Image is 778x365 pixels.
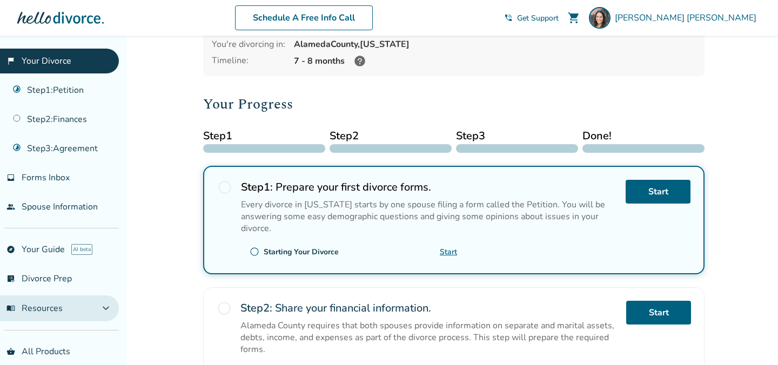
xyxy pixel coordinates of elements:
h2: Share your financial information. [240,301,618,315]
span: [PERSON_NAME] [PERSON_NAME] [615,12,761,24]
div: Alameda County, [US_STATE] [294,38,696,50]
h2: Your Progress [203,93,705,115]
a: Start [626,301,691,325]
span: list_alt_check [6,274,15,283]
h2: Prepare your first divorce forms. [241,180,617,194]
div: 7 - 8 months [294,55,696,67]
span: menu_book [6,304,15,313]
span: radio_button_unchecked [217,301,232,316]
span: Step 1 [203,128,325,144]
span: shopping_basket [6,347,15,356]
span: inbox [6,173,15,182]
span: Resources [6,302,63,314]
strong: Step 2 : [240,301,272,315]
span: Get Support [517,13,559,23]
div: You're divorcing in: [212,38,285,50]
img: Molly Tafoya [589,7,611,29]
span: radio_button_unchecked [250,247,259,256]
span: shopping_cart [567,11,580,24]
a: Start [626,180,690,204]
a: phone_in_talkGet Support [504,13,559,23]
span: radio_button_unchecked [217,180,232,195]
iframe: Chat Widget [724,313,778,365]
span: expand_more [99,302,112,315]
a: Start [440,247,457,257]
span: people [6,202,15,211]
span: explore [6,245,15,254]
a: Schedule A Free Info Call [235,5,373,30]
span: flag_2 [6,57,15,65]
span: AI beta [71,244,92,255]
span: phone_in_talk [504,13,513,22]
span: Done! [582,128,705,144]
p: Every divorce in [US_STATE] starts by one spouse filing a form called the Petition. You will be a... [241,199,617,234]
p: Alameda County requires that both spouses provide information on separate and marital assets, deb... [240,320,618,355]
span: Step 3 [456,128,578,144]
span: Forms Inbox [22,172,70,184]
div: Starting Your Divorce [264,247,339,257]
span: Step 2 [330,128,452,144]
div: Timeline: [212,55,285,67]
strong: Step 1 : [241,180,273,194]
